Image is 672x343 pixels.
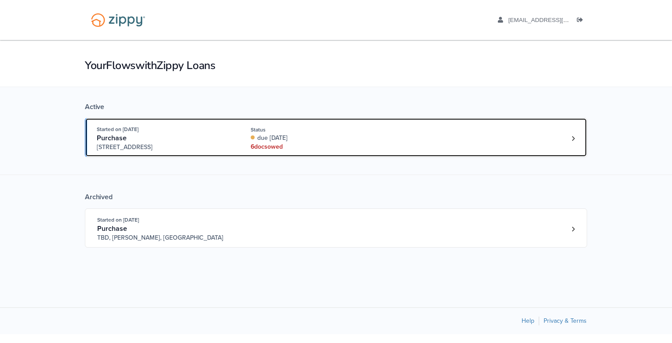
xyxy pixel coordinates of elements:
[577,17,587,26] a: Log out
[97,224,127,233] span: Purchase
[85,9,151,31] img: Logo
[97,143,231,152] span: [STREET_ADDRESS]
[85,102,587,111] div: Active
[85,193,587,201] div: Archived
[97,217,139,223] span: Started on [DATE]
[97,126,139,132] span: Started on [DATE]
[251,134,368,142] div: due [DATE]
[85,58,587,73] h1: Your Flows with Zippy Loans
[97,234,231,242] span: TBD, [PERSON_NAME], [GEOGRAPHIC_DATA]
[566,223,580,236] a: Loan number 3828544
[508,17,609,23] span: lbraley7@att.net
[251,126,368,134] div: Status
[97,134,127,142] span: Purchase
[544,317,587,325] a: Privacy & Terms
[522,317,534,325] a: Help
[85,208,587,248] a: Open loan 3828544
[251,142,368,151] div: 6 doc s owed
[498,17,609,26] a: edit profile
[85,118,587,157] a: Open loan 4227761
[566,132,580,145] a: Loan number 4227761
